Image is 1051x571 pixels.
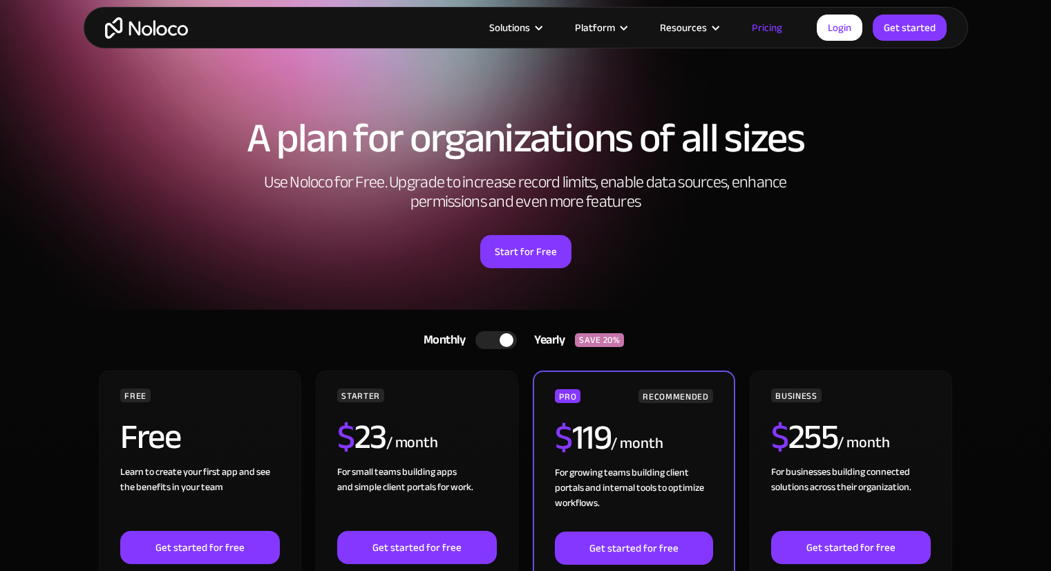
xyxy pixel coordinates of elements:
div: Learn to create your first app and see the benefits in your team ‍ [120,465,279,531]
div: For businesses building connected solutions across their organization. ‍ [771,465,930,531]
a: Get started for free [337,531,496,564]
div: / month [837,432,889,454]
div: Resources [643,19,735,37]
div: SAVE 20% [575,333,624,347]
a: Start for Free [480,235,571,268]
a: Login [817,15,862,41]
div: FREE [120,389,151,402]
div: Resources [660,19,707,37]
div: Platform [558,19,643,37]
span: $ [555,405,572,470]
div: Monthly [406,330,476,350]
div: For growing teams building client portals and internal tools to optimize workflows. [555,465,712,532]
h1: A plan for organizations of all sizes [97,118,954,159]
div: / month [611,433,663,455]
h2: 23 [337,420,386,454]
div: PRO [555,389,580,403]
div: For small teams building apps and simple client portals for work. ‍ [337,465,496,531]
div: / month [386,432,438,454]
span: $ [337,404,354,469]
a: Get started [873,15,947,41]
a: Get started for free [555,532,712,565]
span: $ [771,404,788,469]
a: Get started for free [120,531,279,564]
a: home [105,17,188,39]
h2: 119 [555,420,611,455]
div: Solutions [489,19,530,37]
a: Get started for free [771,531,930,564]
div: Yearly [517,330,575,350]
h2: Free [120,420,180,454]
div: STARTER [337,389,384,402]
div: Platform [575,19,615,37]
div: Solutions [472,19,558,37]
a: Pricing [735,19,799,37]
h2: 255 [771,420,837,454]
div: RECOMMENDED [638,389,712,403]
div: BUSINESS [771,389,821,402]
h2: Use Noloco for Free. Upgrade to increase record limits, enable data sources, enhance permissions ... [249,173,802,212]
